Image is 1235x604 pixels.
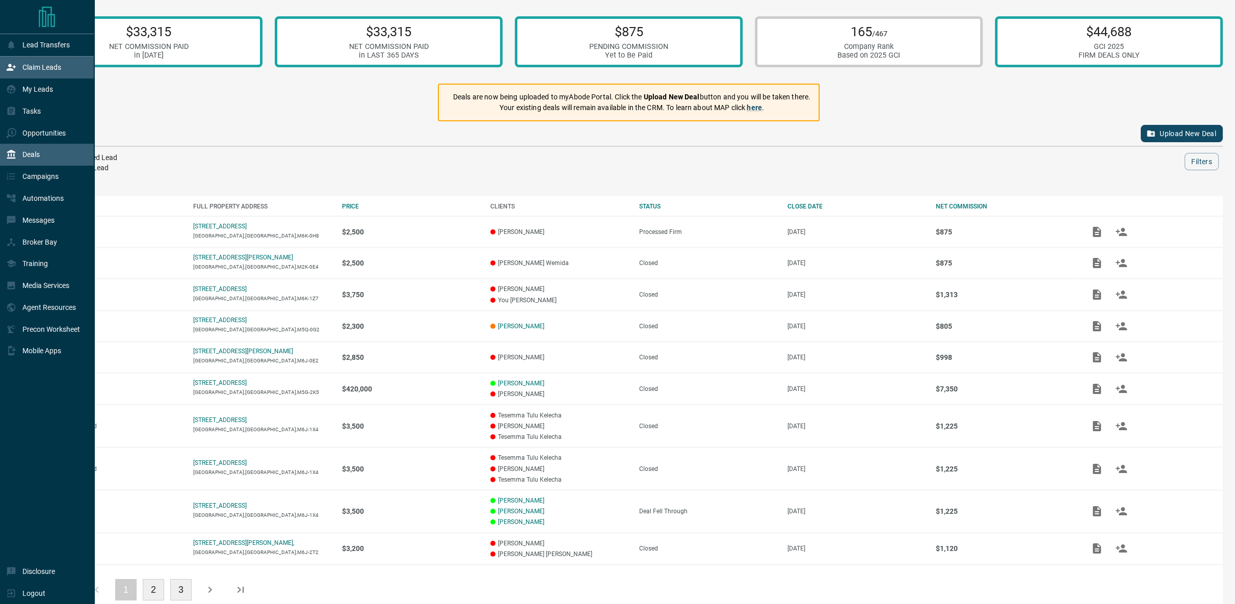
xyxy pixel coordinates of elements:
p: [DATE] [787,465,926,472]
p: $805 [936,322,1074,330]
div: Processed Firm [639,228,777,235]
p: $2,300 [342,322,480,330]
div: PRICE [342,203,480,210]
a: [PERSON_NAME] [498,518,544,526]
p: [PERSON_NAME] Wemida [490,259,628,267]
span: /467 [872,30,887,38]
a: [STREET_ADDRESS] [193,379,247,386]
p: $420,000 [342,385,480,393]
p: [STREET_ADDRESS][PERSON_NAME], [193,539,294,546]
a: [PERSON_NAME] [498,497,544,504]
p: $7,350 [936,385,1074,393]
p: $1,225 [936,507,1074,515]
p: Lease - Double End [45,423,183,430]
span: Match Clients [1109,291,1134,298]
p: Lease - Co-Op [45,508,183,515]
strong: Upload New Deal [644,93,700,101]
p: $2,500 [342,228,480,236]
span: Match Clients [1109,385,1134,392]
p: [DATE] [787,259,926,267]
p: Tesemma Tulu Kelecha [490,454,628,461]
p: Lease - Co-Op [45,228,183,235]
p: Tesemma Tulu Kelecha [490,476,628,483]
p: [GEOGRAPHIC_DATA],[GEOGRAPHIC_DATA],M6K-1Z7 [193,296,331,301]
p: Lease - Co-Op [45,545,183,552]
div: DEAL TYPE [45,203,183,210]
p: $875 [589,24,668,39]
p: $875 [936,259,1074,267]
p: [GEOGRAPHIC_DATA],[GEOGRAPHIC_DATA],M6J-0E2 [193,358,331,363]
div: Closed [639,545,777,552]
span: Add / View Documents [1085,507,1109,514]
p: Deals are now being uploaded to myAbode Portal. Click the button and you will be taken there. [453,92,810,102]
p: $1,120 [936,544,1074,553]
p: 165 [837,24,900,39]
p: $998 [936,353,1074,361]
div: FULL PROPERTY ADDRESS [193,203,331,210]
a: [STREET_ADDRESS] [193,459,247,466]
span: Match Clients [1109,545,1134,552]
p: [GEOGRAPHIC_DATA],[GEOGRAPHIC_DATA],M5Q-0G2 [193,327,331,332]
p: [DATE] [787,508,926,515]
p: Lease - Double End [45,465,183,472]
span: Add / View Documents [1085,291,1109,298]
p: [PERSON_NAME] [490,465,628,472]
div: FIRM DEALS ONLY [1079,51,1140,60]
p: [PERSON_NAME] [490,228,628,235]
span: Add / View Documents [1085,545,1109,552]
p: [PERSON_NAME] [PERSON_NAME] [490,550,628,558]
p: $2,850 [342,353,480,361]
a: [STREET_ADDRESS][PERSON_NAME] [193,254,293,261]
p: [DATE] [787,385,926,392]
div: NET COMMISSION PAID [349,42,429,51]
button: 3 [170,579,192,600]
a: [STREET_ADDRESS] [193,416,247,424]
span: Match Clients [1109,322,1134,329]
p: Tesemma Tulu Kelecha [490,412,628,419]
p: [DATE] [787,354,926,361]
p: $3,500 [342,507,480,515]
p: [DATE] [787,323,926,330]
div: Closed [639,385,777,392]
p: [PERSON_NAME] [490,540,628,547]
div: Company Rank [837,42,900,51]
p: Lease - Co-Op [45,291,183,298]
div: in LAST 365 DAYS [349,51,429,60]
div: CLIENTS [490,203,628,210]
div: in [DATE] [109,51,189,60]
a: [PERSON_NAME] [498,508,544,515]
button: Filters [1185,153,1219,170]
a: [STREET_ADDRESS] [193,317,247,324]
span: Add / View Documents [1085,353,1109,360]
a: here [747,103,762,112]
p: $2,500 [342,259,480,267]
p: [DATE] [787,545,926,552]
p: $1,225 [936,465,1074,473]
p: $33,315 [349,24,429,39]
p: [GEOGRAPHIC_DATA],[GEOGRAPHIC_DATA],M2K-0E4 [193,264,331,270]
span: Add / View Documents [1085,322,1109,329]
p: $1,225 [936,422,1074,430]
div: Closed [639,323,777,330]
div: Yet to Be Paid [589,51,668,60]
a: [STREET_ADDRESS][PERSON_NAME] [193,348,293,355]
a: [STREET_ADDRESS] [193,502,247,509]
div: Deal Fell Through [639,508,777,515]
button: 1 [115,579,137,600]
p: Lease - Co-Op [45,323,183,330]
p: $3,750 [342,291,480,299]
a: [STREET_ADDRESS] [193,223,247,230]
span: Add / View Documents [1085,385,1109,392]
span: Add / View Documents [1085,259,1109,266]
div: Closed [639,465,777,472]
p: $3,200 [342,544,480,553]
div: Closed [639,259,777,267]
p: [GEOGRAPHIC_DATA],[GEOGRAPHIC_DATA],M6J-2T2 [193,549,331,555]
